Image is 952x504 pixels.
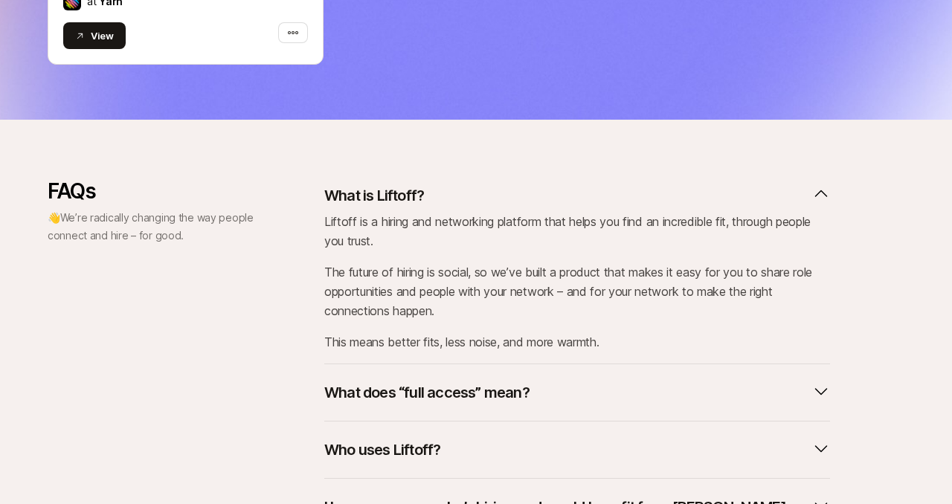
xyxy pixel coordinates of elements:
[324,382,530,403] p: What does “full access” mean?
[324,212,830,352] div: What is Liftoff?
[324,376,830,409] button: What does “full access” mean?
[63,22,126,49] button: View
[324,332,830,352] p: This means better fits, less noise, and more warmth.
[48,211,254,242] span: We’re radically changing the way people connect and hire – for good.
[324,439,440,460] p: Who uses Liftoff?
[48,209,256,245] p: 👋
[324,185,424,206] p: What is Liftoff?
[324,179,830,212] button: What is Liftoff?
[48,179,256,203] p: FAQs
[324,262,830,320] p: The future of hiring is social, so we’ve built a product that makes it easy for you to share role...
[324,212,830,251] p: Liftoff is a hiring and networking platform that helps you find an incredible fit, through people...
[324,433,830,466] button: Who uses Liftoff?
